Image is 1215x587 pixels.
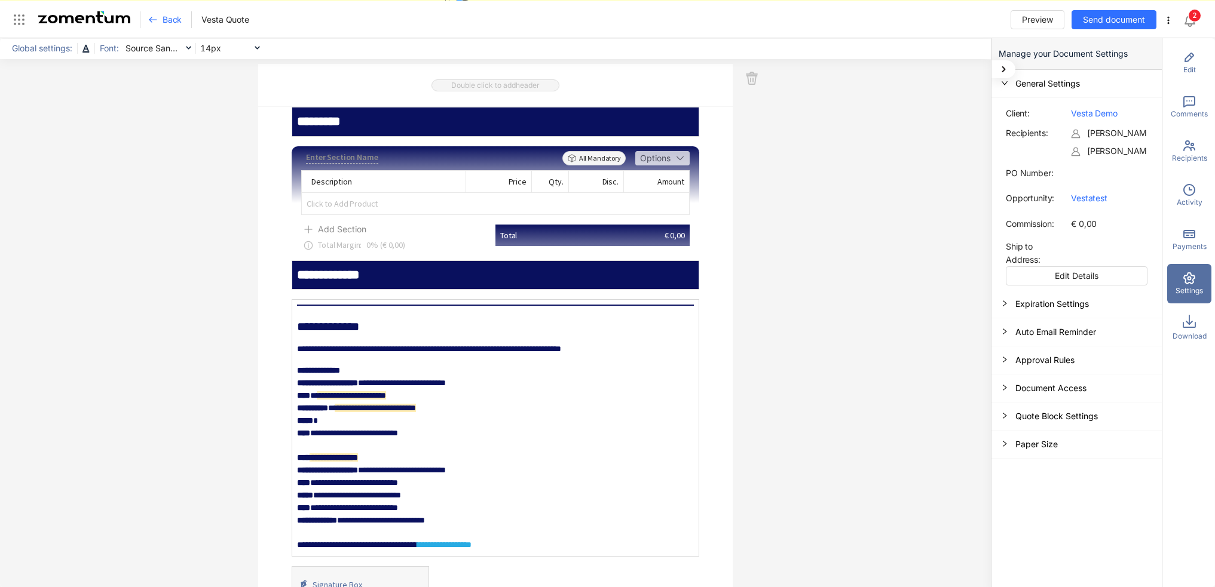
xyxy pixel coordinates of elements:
span: Source Sans Pro [126,39,191,57]
div: Notifications [1183,6,1207,33]
span: [PERSON_NAME] [1087,128,1155,138]
span: Download [1173,331,1207,342]
div: Expiration Settings [991,290,1162,318]
span: Activity [1177,197,1202,208]
span: 2 [1192,11,1197,20]
span: Vestatest [1071,193,1107,203]
div: Auto Email Reminder [991,318,1162,346]
span: Send document [1083,13,1145,26]
span: Click to Add Product [302,193,689,214]
div: Enter Section Name [306,151,378,164]
span: Double click to add header [431,79,559,91]
span: right [1001,300,1008,307]
span: PO Number: [1006,168,1054,178]
span: Commission: [1006,219,1054,229]
div: Paper Size [991,431,1162,459]
span: Amount [657,176,684,187]
span: Disc. [602,176,619,187]
div: Recipients [1167,131,1211,171]
span: Edit [1183,64,1196,75]
span: € 0,00 [1071,219,1097,229]
button: Send document [1072,10,1156,29]
span: Font: [96,42,123,55]
div: Download [1167,308,1211,348]
span: Preview [1022,13,1053,26]
span: Recipients [1172,153,1207,164]
span: Add Section [318,223,366,236]
span: Global settings: [8,42,76,55]
button: Add Section [304,220,366,234]
button: Preview [1011,10,1064,29]
span: Price [509,176,527,187]
div: Quote Block Settings [991,402,1162,431]
span: Total Margin : [318,239,362,250]
span: Client: [1006,108,1030,118]
span: [PERSON_NAME] [1087,146,1155,156]
span: right [1001,328,1008,335]
span: right [1001,412,1008,419]
div: Edit [1167,43,1211,82]
span: Settings [1176,285,1203,296]
span: Vesta Demo [1071,108,1118,118]
span: Vesta Quote [201,14,249,26]
span: € 0,00 [665,229,685,241]
div: Manage your Document Settings [991,38,1162,70]
span: Opportunity: [1006,193,1054,203]
div: Document Access [991,374,1162,402]
button: Options [635,151,690,165]
span: Qty. [549,176,563,187]
div: Comments [1167,87,1211,127]
span: Total [500,229,517,241]
div: Description [302,171,466,192]
span: Back [163,14,182,26]
span: 0 % ( € 0,00 ) [366,239,405,250]
img: Zomentum Logo [38,11,130,23]
span: Edit Details [1055,269,1098,282]
div: Activity [1167,176,1211,215]
span: Comments [1171,109,1208,119]
span: All Mandatory [562,151,626,165]
div: Settings [1167,264,1211,303]
div: Payments [1167,220,1211,259]
span: Options [640,152,671,165]
span: right [1001,79,1008,87]
div: General Settings [991,70,1162,98]
span: Ship to Address: [1006,241,1040,265]
sup: 2 [1189,10,1201,21]
button: Edit Details [1006,266,1147,285]
div: Approval Rules [991,346,1162,374]
span: Recipients: [1006,128,1048,138]
span: 14px [200,39,260,57]
span: right [1001,440,1008,447]
span: Payments [1173,241,1207,252]
span: right [1001,356,1008,363]
span: right [1001,384,1008,391]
